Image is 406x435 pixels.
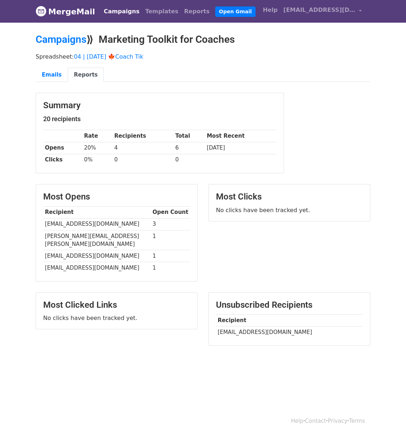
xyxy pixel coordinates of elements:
[260,3,280,17] a: Help
[173,130,205,142] th: Total
[216,300,363,310] h3: Unsubscribed Recipients
[173,154,205,166] td: 0
[82,130,113,142] th: Rate
[43,314,190,322] p: No clicks have been tracked yet.
[151,218,190,230] td: 3
[216,326,363,338] td: [EMAIL_ADDRESS][DOMAIN_NAME]
[43,250,151,262] td: [EMAIL_ADDRESS][DOMAIN_NAME]
[181,4,213,19] a: Reports
[43,100,276,111] h3: Summary
[82,142,113,154] td: 20%
[291,418,303,424] a: Help
[43,206,151,218] th: Recipient
[173,142,205,154] td: 6
[36,33,370,46] h2: ⟫ Marketing Toolkit for Coaches
[151,206,190,218] th: Open Count
[205,130,276,142] th: Most Recent
[349,418,365,424] a: Terms
[43,154,82,166] th: Clicks
[43,230,151,250] td: [PERSON_NAME][EMAIL_ADDRESS][PERSON_NAME][DOMAIN_NAME]
[36,33,86,45] a: Campaigns
[36,68,68,82] a: Emails
[113,142,174,154] td: 4
[113,130,174,142] th: Recipients
[43,218,151,230] td: [EMAIL_ADDRESS][DOMAIN_NAME]
[36,6,46,17] img: MergeMail logo
[216,315,363,326] th: Recipient
[68,68,104,82] a: Reports
[43,262,151,274] td: [EMAIL_ADDRESS][DOMAIN_NAME]
[36,4,95,19] a: MergeMail
[216,192,363,202] h3: Most Clicks
[215,6,255,17] a: Open Gmail
[151,262,190,274] td: 1
[43,300,190,310] h3: Most Clicked Links
[151,250,190,262] td: 1
[113,154,174,166] td: 0
[74,53,143,60] a: 04 | [DATE] 🍁Coach Tik
[151,230,190,250] td: 1
[283,6,355,14] span: [EMAIL_ADDRESS][DOMAIN_NAME]
[216,206,363,214] p: No clicks have been tracked yet.
[36,53,370,60] p: Spreadsheet:
[82,154,113,166] td: 0%
[370,400,406,435] iframe: Chat Widget
[43,115,276,123] h5: 20 recipients
[43,142,82,154] th: Opens
[101,4,142,19] a: Campaigns
[280,3,365,20] a: [EMAIL_ADDRESS][DOMAIN_NAME]
[205,142,276,154] td: [DATE]
[43,192,190,202] h3: Most Opens
[142,4,181,19] a: Templates
[328,418,347,424] a: Privacy
[305,418,326,424] a: Contact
